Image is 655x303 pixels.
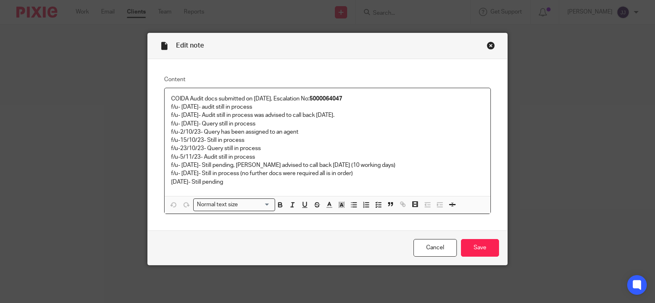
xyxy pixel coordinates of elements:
[461,239,499,257] input: Save
[241,200,270,209] input: Search for option
[413,239,457,257] a: Cancel
[171,178,484,186] p: [DATE]- Still pending
[193,198,275,211] div: Search for option
[164,75,491,84] label: Content
[195,200,240,209] span: Normal text size
[171,95,484,103] p: COIDA Audit docs submitted on [DATE], Escalation No:
[487,41,495,50] div: Close this dialog window
[171,161,484,169] p: f/u- [DATE]- Still pending, [PERSON_NAME] advised to call back [DATE] (10 working days)
[171,111,484,119] p: f/u- [DATE]- Audit still in process was advised to call back [DATE].
[309,96,342,102] strong: 5000064047
[171,103,484,111] p: f/u- [DATE]- audit still in process
[171,144,484,153] p: f/u-23/10/23- Query still in process
[171,120,484,128] p: f/u- [DATE]- Query still in process
[171,128,484,136] p: f/u-2/10/23- Query has been assigned to an agent
[171,169,484,178] p: f/u- [DATE]- Still in process (no further docs were required all is in order)
[171,136,484,144] p: f/u-15/10/23- Still in process
[176,42,204,49] span: Edit note
[171,153,484,161] p: f/u-5/11/23- Audit still in process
